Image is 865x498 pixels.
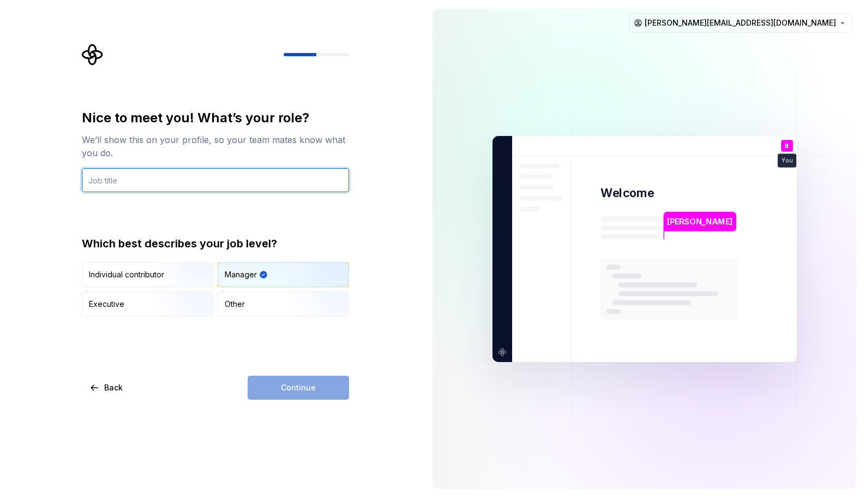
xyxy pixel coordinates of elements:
button: [PERSON_NAME][EMAIL_ADDRESS][DOMAIN_NAME] [629,13,852,33]
div: We’ll show this on your profile, so your team mates know what you do. [82,133,349,159]
div: Executive [89,299,124,310]
button: Back [82,376,132,400]
p: You [782,158,792,164]
p: Welcome [600,185,654,201]
input: Job title [82,168,349,192]
svg: Supernova Logo [82,44,104,66]
div: Manager [225,269,257,280]
p: B [785,143,789,149]
div: Individual contributor [89,269,164,280]
p: [PERSON_NAME] [667,216,732,228]
span: [PERSON_NAME][EMAIL_ADDRESS][DOMAIN_NAME] [645,17,836,28]
div: Which best describes your job level? [82,236,349,251]
div: Other [225,299,245,310]
span: Back [104,382,123,393]
div: Nice to meet you! What’s your role? [82,109,349,127]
